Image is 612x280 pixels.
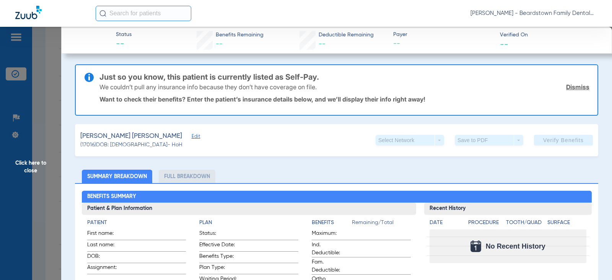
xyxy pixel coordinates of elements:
[468,219,503,227] h4: Procedure
[312,219,352,227] h4: Benefits
[506,219,545,229] app-breakdown-title: Tooth/Quad
[199,252,237,263] span: Benefits Type:
[393,39,493,49] span: --
[87,229,125,240] span: First name:
[216,31,264,39] span: Benefits Remaining
[82,203,417,215] h3: Patient & Plan Information
[116,39,132,50] span: --
[319,41,326,47] span: --
[319,31,374,39] span: Deductible Remaining
[87,264,125,274] span: Assignment:
[82,170,152,183] li: Summary Breakdown
[192,134,199,141] span: Edit
[312,219,352,229] app-breakdown-title: Benefits
[486,242,545,250] span: No Recent History
[87,219,186,227] h4: Patient
[96,6,191,21] input: Search for patients
[199,219,298,227] h4: Plan
[470,10,597,17] span: [PERSON_NAME] - Beardstown Family Dental
[352,219,411,229] span: Remaining/Total
[199,241,237,251] span: Effective Date:
[116,31,132,39] span: Status
[547,219,586,229] app-breakdown-title: Surface
[82,191,592,203] h2: Benefits Summary
[80,141,182,149] span: (17016) DOB: [DEMOGRAPHIC_DATA] - HoH
[87,252,125,263] span: DOB:
[506,219,545,227] h4: Tooth/Quad
[216,41,223,47] span: --
[430,219,462,227] h4: Date
[468,219,503,229] app-breakdown-title: Procedure
[199,264,237,274] span: Plan Type:
[80,131,182,141] span: [PERSON_NAME] [PERSON_NAME]
[312,258,349,274] span: Fam. Deductible:
[159,170,215,183] li: Full Breakdown
[500,40,508,48] span: --
[99,83,317,91] p: We couldn’t pull any insurance info because they don’t have coverage on file.
[199,229,237,240] span: Status:
[99,73,589,81] h3: Just so you know, this patient is currently listed as Self-Pay.
[470,241,481,252] img: Calendar
[566,83,589,91] a: Dismiss
[99,95,589,103] p: Want to check their benefits? Enter the patient’s insurance details below, and we’ll display thei...
[85,73,94,82] img: info-icon
[424,203,591,215] h3: Recent History
[312,229,349,240] span: Maximum:
[99,10,106,17] img: Search Icon
[430,219,462,229] app-breakdown-title: Date
[393,31,493,39] span: Payer
[312,241,349,257] span: Ind. Deductible:
[547,219,586,227] h4: Surface
[500,31,600,39] span: Verified On
[15,6,42,19] img: Zuub Logo
[87,241,125,251] span: Last name:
